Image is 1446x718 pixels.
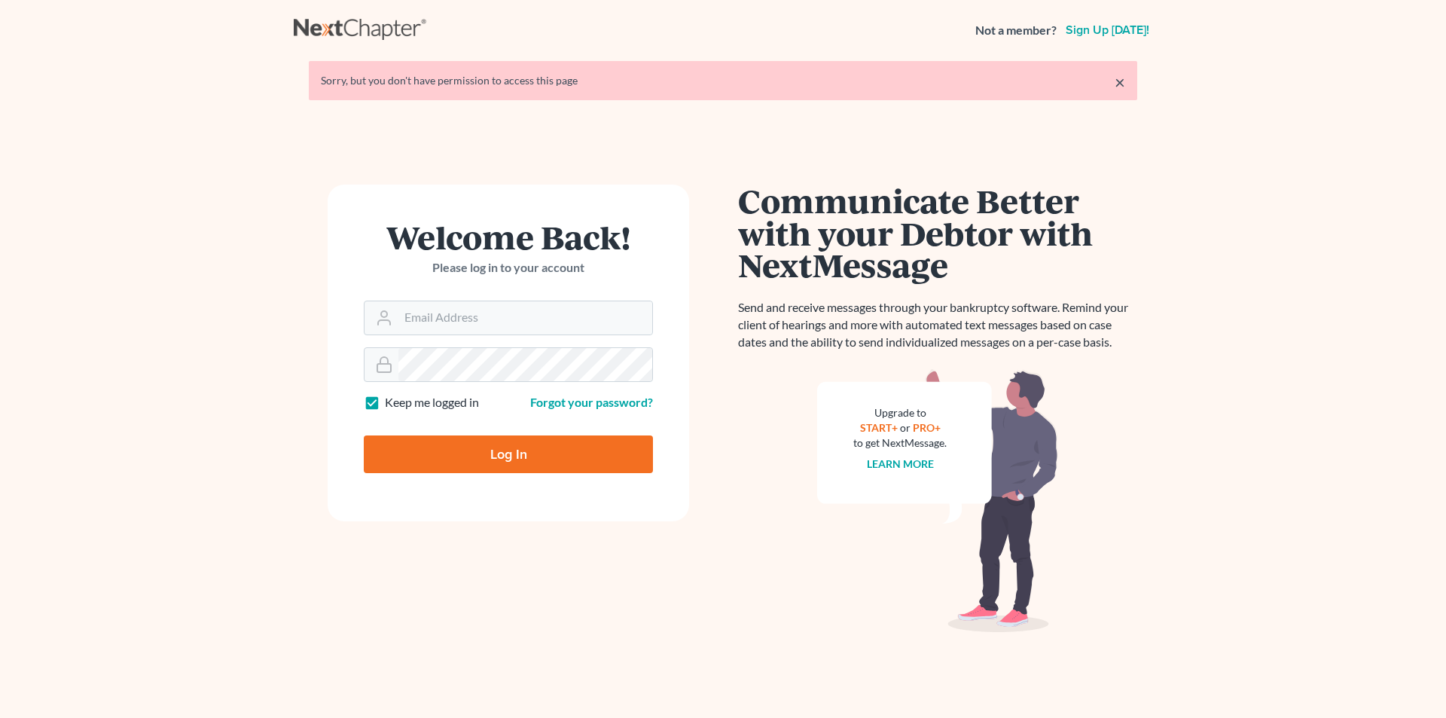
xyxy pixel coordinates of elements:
a: Forgot your password? [530,395,653,409]
input: Email Address [398,301,652,335]
div: Sorry, but you don't have permission to access this page [321,73,1125,88]
div: Upgrade to [853,405,947,420]
p: Please log in to your account [364,259,653,277]
span: or [900,421,911,434]
p: Send and receive messages through your bankruptcy software. Remind your client of hearings and mo... [738,299,1137,351]
h1: Welcome Back! [364,221,653,253]
h1: Communicate Better with your Debtor with NextMessage [738,185,1137,281]
input: Log In [364,435,653,473]
label: Keep me logged in [385,394,479,411]
strong: Not a member? [975,22,1057,39]
a: Sign up [DATE]! [1063,24,1152,36]
a: × [1115,73,1125,91]
a: PRO+ [913,421,941,434]
a: START+ [860,421,898,434]
img: nextmessage_bg-59042aed3d76b12b5cd301f8e5b87938c9018125f34e5fa2b7a6b67550977c72.svg [817,369,1058,633]
div: to get NextMessage. [853,435,947,451]
a: Learn more [867,457,934,470]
